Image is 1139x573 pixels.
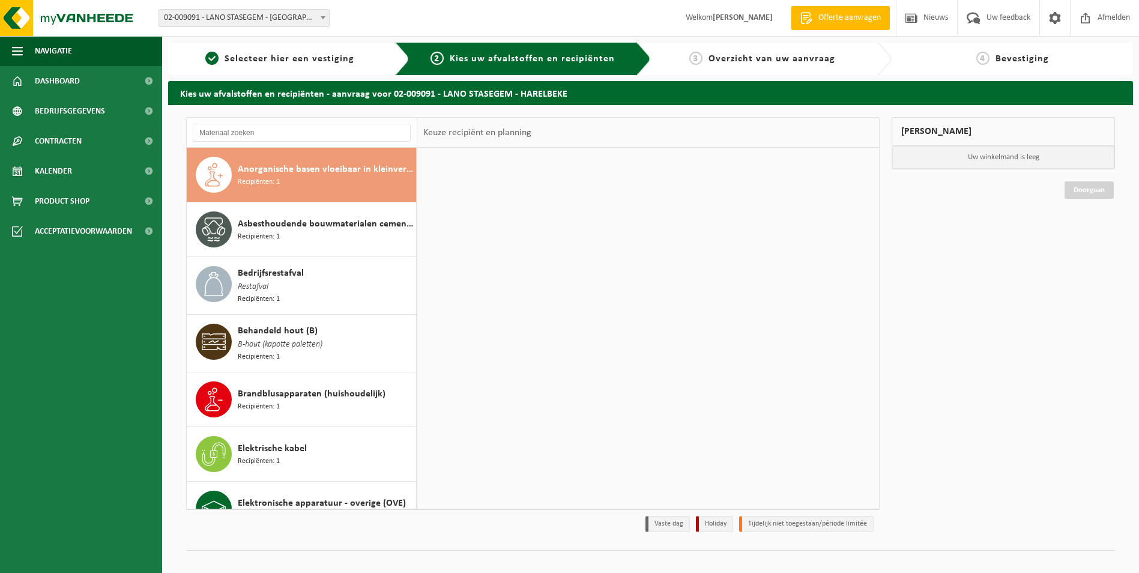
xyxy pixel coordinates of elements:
[238,338,322,351] span: B-hout (kapotte paletten)
[238,401,280,413] span: Recipiënten: 1
[238,387,385,401] span: Brandblusapparaten (huishoudelijk)
[1065,181,1114,199] a: Doorgaan
[645,516,690,532] li: Vaste dag
[450,54,615,64] span: Kies uw afvalstoffen en recipiënten
[35,156,72,186] span: Kalender
[696,516,733,532] li: Holiday
[713,13,773,22] strong: [PERSON_NAME]
[174,52,385,66] a: 1Selecteer hier een vestiging
[159,10,329,26] span: 02-009091 - LANO STASEGEM - HARELBEKE
[187,427,417,482] button: Elektrische kabel Recipiënten: 1
[689,52,702,65] span: 3
[187,202,417,257] button: Asbesthoudende bouwmaterialen cementgebonden (hechtgebonden) Recipiënten: 1
[187,257,417,315] button: Bedrijfsrestafval Restafval Recipiënten: 1
[193,124,411,142] input: Materiaal zoeken
[739,516,874,532] li: Tijdelijk niet toegestaan/période limitée
[35,186,89,216] span: Product Shop
[168,81,1133,105] h2: Kies uw afvalstoffen en recipiënten - aanvraag voor 02-009091 - LANO STASEGEM - HARELBEKE
[187,372,417,427] button: Brandblusapparaten (huishoudelijk) Recipiënten: 1
[238,231,280,243] span: Recipiënten: 1
[976,52,989,65] span: 4
[238,351,280,363] span: Recipiënten: 1
[205,52,219,65] span: 1
[238,177,280,188] span: Recipiënten: 1
[238,217,413,231] span: Asbesthoudende bouwmaterialen cementgebonden (hechtgebonden)
[815,12,884,24] span: Offerte aanvragen
[417,118,537,148] div: Keuze recipiënt en planning
[238,441,307,456] span: Elektrische kabel
[238,324,318,338] span: Behandeld hout (B)
[892,117,1115,146] div: [PERSON_NAME]
[238,294,280,305] span: Recipiënten: 1
[238,280,268,294] span: Restafval
[238,162,413,177] span: Anorganische basen vloeibaar in kleinverpakking
[238,456,280,467] span: Recipiënten: 1
[35,126,82,156] span: Contracten
[159,9,330,27] span: 02-009091 - LANO STASEGEM - HARELBEKE
[995,54,1049,64] span: Bevestiging
[791,6,890,30] a: Offerte aanvragen
[431,52,444,65] span: 2
[187,148,417,202] button: Anorganische basen vloeibaar in kleinverpakking Recipiënten: 1
[238,496,406,511] span: Elektronische apparatuur - overige (OVE)
[187,315,417,372] button: Behandeld hout (B) B-hout (kapotte paletten) Recipiënten: 1
[892,146,1114,169] p: Uw winkelmand is leeg
[35,96,105,126] span: Bedrijfsgegevens
[225,54,354,64] span: Selecteer hier een vestiging
[35,66,80,96] span: Dashboard
[35,216,132,246] span: Acceptatievoorwaarden
[708,54,835,64] span: Overzicht van uw aanvraag
[35,36,72,66] span: Navigatie
[187,482,417,536] button: Elektronische apparatuur - overige (OVE)
[238,266,304,280] span: Bedrijfsrestafval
